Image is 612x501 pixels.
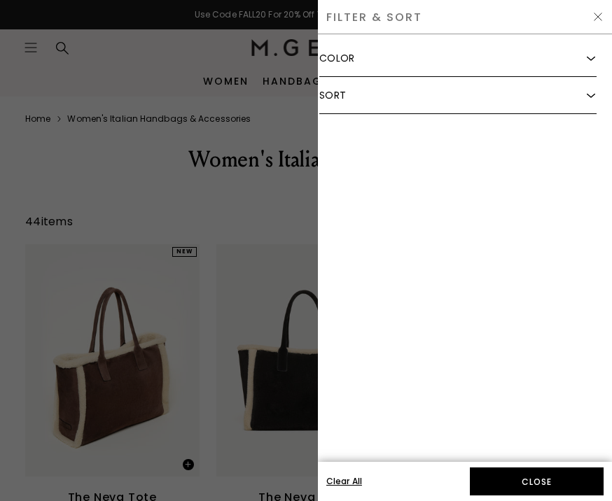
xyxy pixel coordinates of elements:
img: Hide Drawer [592,11,604,22]
div: Color [319,51,354,65]
div: Sort [319,88,346,102]
img: chevron-down.svg [587,54,595,62]
button: Close [470,467,604,495]
img: chevron-down.svg [587,91,595,99]
a: Clear All [326,476,365,487]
